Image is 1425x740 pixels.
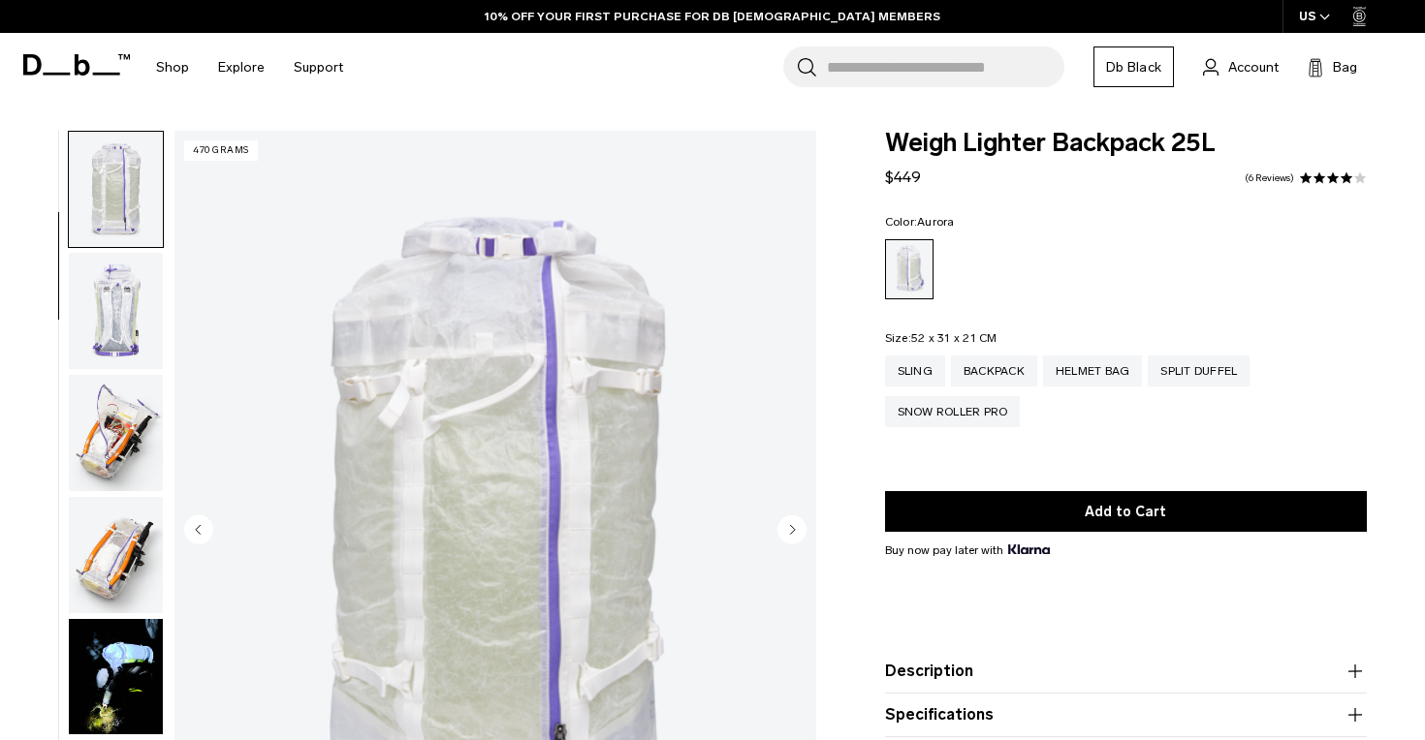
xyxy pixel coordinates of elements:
button: Weigh_Lighter_Backpack_25L_3.png [68,252,164,370]
span: Aurora [917,215,955,229]
a: Backpack [951,355,1037,386]
img: Weigh_Lighter_Backpack_25L_3.png [69,253,163,369]
span: 52 x 31 x 21 CM [911,331,997,345]
legend: Color: [885,216,955,228]
p: 470 grams [184,140,258,161]
span: Bag [1333,57,1357,77]
button: Bag [1308,55,1357,78]
img: Weigh_Lighter_Backpack_25L_4.png [69,375,163,491]
button: Weigh Lighter Backpack 25L Aurora [68,618,164,736]
button: Specifications [885,703,1367,726]
a: Explore [218,33,265,102]
button: Previous slide [184,514,213,547]
span: Weigh Lighter Backpack 25L [885,131,1367,156]
span: Account [1228,57,1279,77]
button: Description [885,660,1367,683]
a: Aurora [885,239,934,299]
a: Account [1203,55,1279,78]
button: Weigh_Lighter_Backpack_25L_4.png [68,374,164,492]
button: Add to Cart [885,491,1367,532]
a: Sling [885,355,945,386]
a: Split Duffel [1148,355,1250,386]
img: Weigh_Lighter_Backpack_25L_2.png [69,132,163,248]
a: Helmet Bag [1043,355,1143,386]
img: Weigh_Lighter_Backpack_25L_5.png [69,497,163,613]
a: Support [294,33,343,102]
button: Weigh_Lighter_Backpack_25L_5.png [68,496,164,614]
a: Shop [156,33,189,102]
img: Weigh Lighter Backpack 25L Aurora [69,619,163,735]
legend: Size: [885,332,997,344]
span: $449 [885,168,921,186]
a: Snow Roller Pro [885,396,1021,427]
a: 10% OFF YOUR FIRST PURCHASE FOR DB [DEMOGRAPHIC_DATA] MEMBERS [485,8,940,25]
button: Next slide [777,514,807,547]
img: {"height" => 20, "alt" => "Klarna"} [1008,544,1050,554]
a: Db Black [1093,46,1174,87]
nav: Main Navigation [142,33,358,102]
span: Buy now pay later with [885,541,1050,559]
button: Weigh_Lighter_Backpack_25L_2.png [68,131,164,249]
a: 6 reviews [1245,173,1294,183]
